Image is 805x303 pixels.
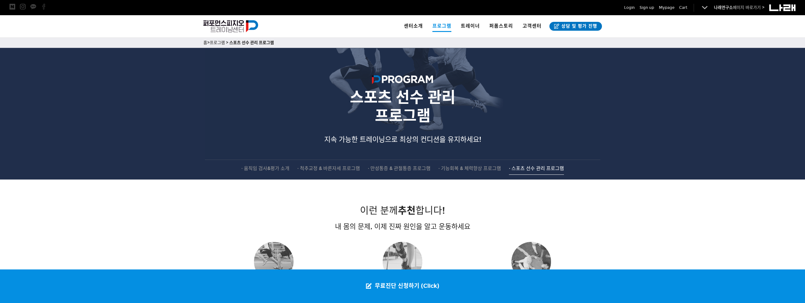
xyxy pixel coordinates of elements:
[511,242,551,281] img: 부상 방지 - 예시 아이콘
[383,242,422,281] img: 부상 후 재활 - 예시 아이콘
[241,165,289,174] a: · 움직임 검사&평가 소개
[560,23,597,29] span: 상담 및 평가 진행
[203,40,207,45] a: 홈
[714,5,733,10] strong: 나래연구소
[210,40,225,45] a: 프로그램
[399,15,428,37] a: 센터소개
[485,15,518,37] a: 퍼폼스토리
[335,222,470,231] span: 내 몸의 문제, 이제 진짜 원인을 알고 운동하세요
[509,166,564,171] span: · 스포츠 선수 관리 프로그램
[254,242,294,281] img: 경기력 향상 - 예시 아이콘
[714,5,765,10] a: 나래연구소페이지 바로가기 >
[438,166,501,171] span: · 기능회복 & 체력향상 프로그램
[640,4,654,11] a: Sign up
[368,165,430,174] a: · 만성통증 & 관절통증 프로그램
[432,20,451,32] span: 프로그램
[368,166,430,171] span: · 만성통증 & 관절통증 프로그램
[624,4,635,11] a: Login
[372,75,433,86] img: PROGRAM
[461,23,480,29] span: 트레이너
[297,166,360,171] span: · 척추교정 & 바른자세 프로그램
[549,22,602,31] a: 상담 및 평가 진행
[404,23,423,29] span: 센터소개
[229,40,274,45] a: 스포츠 선수 관리 프로그램
[360,269,446,303] a: 무료진단 신청하기 (Click)
[509,165,564,175] a: · 스포츠 선수 관리 프로그램
[241,166,289,171] span: · 움직임 검사&평가 소개
[375,106,430,125] strong: 프로그램
[456,15,485,37] a: 트레이너
[518,15,546,37] a: 고객센터
[523,23,542,29] span: 고객센터
[489,23,513,29] span: 퍼폼스토리
[203,39,602,46] p: > >
[297,165,360,174] a: · 척추교정 & 바른자세 프로그램
[659,4,674,11] a: Mypage
[438,165,501,174] a: · 기능회복 & 체력향상 프로그램
[679,4,687,11] a: Cart
[360,205,445,216] span: 이런 분께 합니다!
[324,135,481,144] span: 지속 가능한 트레이닝으로 최상의 컨디션을 유지하세요!
[350,88,455,107] strong: 스포츠 선수 관리
[398,205,416,216] strong: 추천
[428,15,456,37] a: 프로그램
